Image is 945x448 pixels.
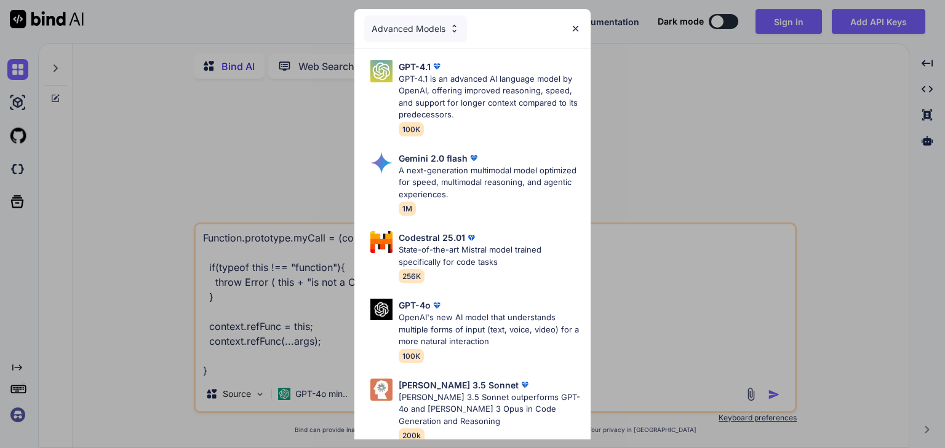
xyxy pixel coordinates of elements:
[399,60,431,73] p: GPT-4.1
[370,231,393,253] img: Pick Models
[431,299,443,312] img: premium
[399,244,581,268] p: State-of-the-art Mistral model trained specifically for code tasks
[370,152,393,174] img: Pick Models
[399,152,468,165] p: Gemini 2.0 flash
[449,23,460,34] img: Pick Models
[370,60,393,82] img: Pick Models
[370,379,393,401] img: Pick Models
[399,165,581,201] p: A next-generation multimodal model optimized for speed, multimodal reasoning, and agentic experie...
[399,299,431,312] p: GPT-4o
[399,349,424,363] span: 100K
[399,379,519,391] p: [PERSON_NAME] 3.5 Sonnet
[399,231,465,244] p: Codestral 25.01
[399,122,424,136] span: 100K
[399,202,416,216] span: 1M
[399,73,581,121] p: GPT-4.1 is an advanced AI language model by OpenAI, offering improved reasoning, speed, and suppo...
[431,60,443,73] img: premium
[399,269,425,283] span: 256K
[370,299,393,320] img: Pick Models
[399,312,581,348] p: OpenAI's new AI model that understands multiple forms of input (text, voice, video) for a more na...
[399,428,425,442] span: 200k
[468,152,480,164] img: premium
[465,232,477,244] img: premium
[364,15,467,42] div: Advanced Models
[570,23,581,34] img: close
[399,391,581,428] p: [PERSON_NAME] 3.5 Sonnet outperforms GPT-4o and [PERSON_NAME] 3 Opus in Code Generation and Reaso...
[519,379,531,391] img: premium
